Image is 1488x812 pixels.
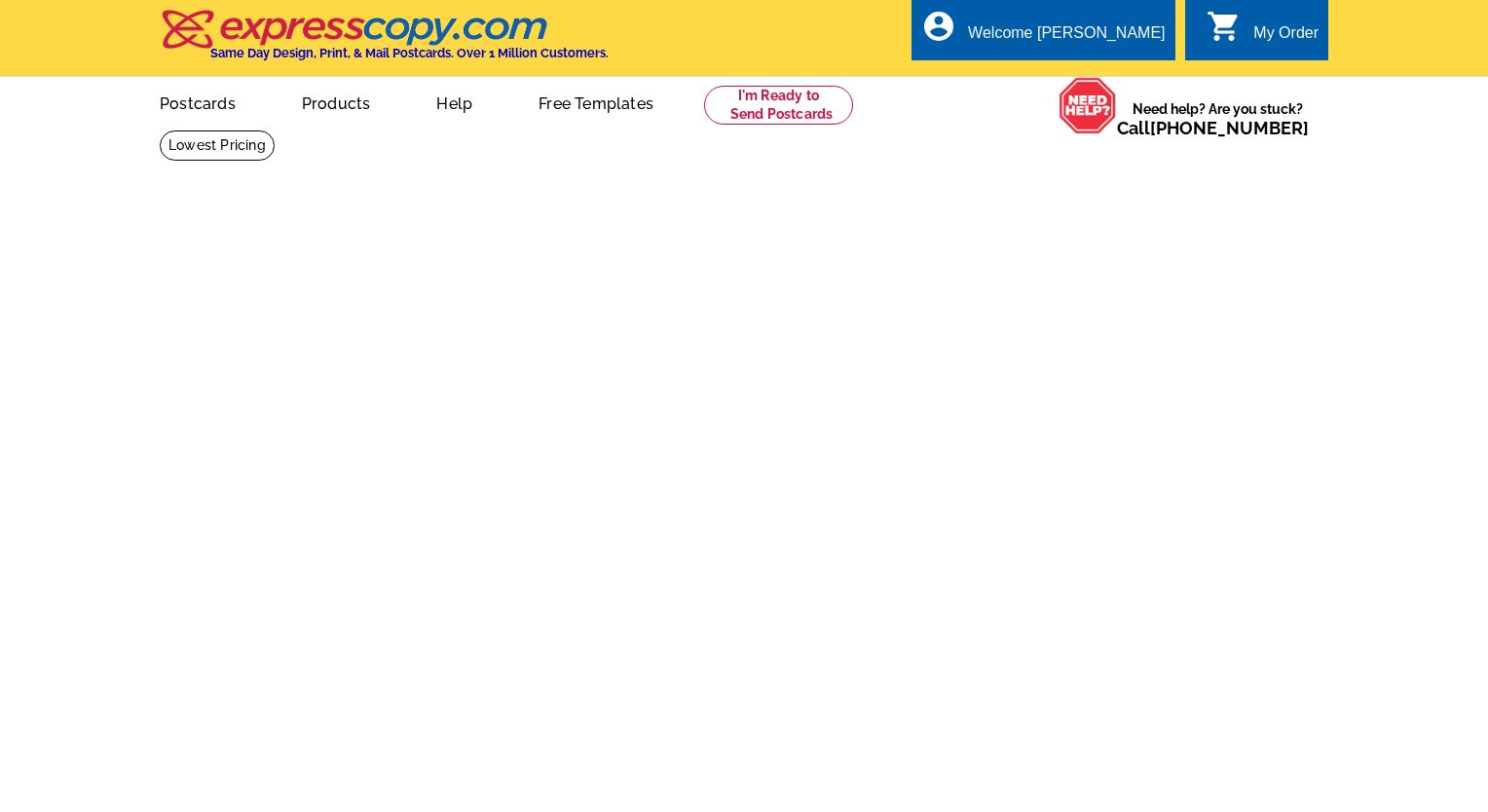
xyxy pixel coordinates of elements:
img: help [1059,77,1117,134]
a: Help [405,79,503,125]
a: Products [271,79,402,125]
i: account_circle [921,9,956,44]
i: shopping_cart [1207,9,1242,44]
a: Postcards [129,79,267,125]
a: shopping_cart My Order [1207,21,1319,46]
span: Call [1117,118,1309,138]
a: [PHONE_NUMBER] [1150,118,1309,138]
h4: Same Day Design, Print, & Mail Postcards. Over 1 Million Customers. [210,46,609,60]
a: Free Templates [507,79,685,125]
div: My Order [1253,24,1319,52]
span: Need help? Are you stuck? [1117,99,1319,138]
div: Welcome [PERSON_NAME] [968,24,1165,52]
a: Same Day Design, Print, & Mail Postcards. Over 1 Million Customers. [160,23,609,60]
